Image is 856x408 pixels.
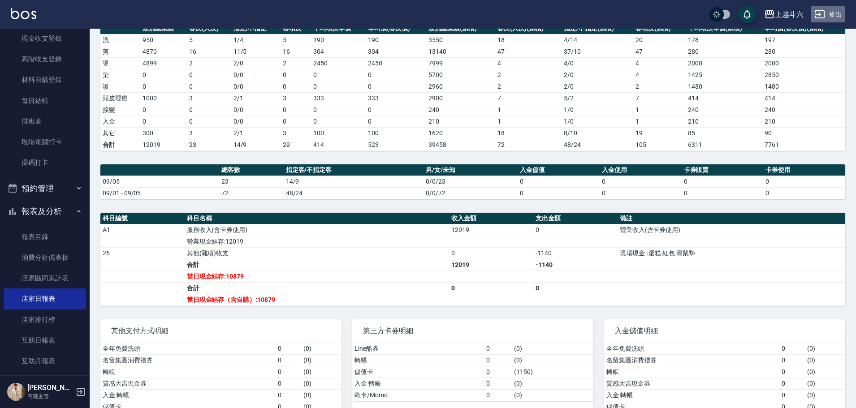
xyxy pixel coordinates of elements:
[311,46,366,57] td: 304
[4,309,86,330] a: 店家排行榜
[762,116,845,127] td: 210
[140,104,187,116] td: 0
[805,354,845,366] td: ( 0 )
[633,34,686,46] td: 20
[4,49,86,69] a: 高階收支登錄
[762,127,845,139] td: 90
[187,34,231,46] td: 5
[111,326,331,335] span: 其他支付方式明細
[426,116,495,127] td: 210
[424,176,518,187] td: 0/0/23
[495,127,562,139] td: 18
[512,343,593,355] td: ( 0 )
[762,34,845,46] td: 197
[805,366,845,378] td: ( 0 )
[633,92,686,104] td: 7
[281,104,311,116] td: 0
[533,213,618,224] th: 支出金額
[779,354,805,366] td: 0
[775,9,804,20] div: 上越斗六
[100,224,185,236] td: A1
[276,366,302,378] td: 0
[426,46,495,57] td: 13140
[562,116,633,127] td: 1 / 0
[633,57,686,69] td: 4
[633,104,686,116] td: 1
[604,366,779,378] td: 轉帳
[311,139,366,150] td: 414
[231,81,281,92] td: 0 / 0
[140,69,187,81] td: 0
[311,104,366,116] td: 0
[484,343,512,355] td: 0
[805,389,845,401] td: ( 0 )
[301,378,342,389] td: ( 0 )
[426,127,495,139] td: 1620
[281,92,311,104] td: 3
[618,213,845,224] th: 備註
[562,127,633,139] td: 8 / 10
[187,116,231,127] td: 0
[311,34,366,46] td: 190
[187,57,231,69] td: 2
[761,5,807,24] button: 上越斗六
[352,378,484,389] td: 入金 轉帳
[366,34,426,46] td: 190
[600,164,682,176] th: 入金使用
[187,127,231,139] td: 3
[4,90,86,111] a: 每日結帳
[805,343,845,355] td: ( 0 )
[633,81,686,92] td: 2
[484,366,512,378] td: 0
[366,92,426,104] td: 333
[100,34,140,46] td: 洗
[618,247,845,259] td: 現場現金 | 蛋糕 紅包 滑鼠墊
[604,389,779,401] td: 入金 轉帳
[562,46,633,57] td: 37 / 10
[185,236,450,247] td: 營業現金結存:12019
[100,23,845,151] table: a dense table
[518,176,600,187] td: 0
[533,282,618,294] td: 0
[762,139,845,150] td: 7761
[533,247,618,259] td: -1140
[426,139,495,150] td: 39458
[562,92,633,104] td: 5 / 2
[512,366,593,378] td: ( 1150 )
[187,104,231,116] td: 0
[276,378,302,389] td: 0
[231,139,281,150] td: 14/9
[4,111,86,132] a: 排班表
[187,139,231,150] td: 23
[562,69,633,81] td: 2 / 0
[366,139,426,150] td: 523
[100,213,845,306] table: a dense table
[100,104,140,116] td: 接髮
[301,366,342,378] td: ( 0 )
[533,259,618,271] td: -1140
[311,69,366,81] td: 0
[686,92,763,104] td: 414
[4,69,86,90] a: 材料自購登錄
[4,351,86,371] a: 互助月報表
[311,57,366,69] td: 2450
[100,92,140,104] td: 頭皮理療
[738,5,756,23] button: save
[426,104,495,116] td: 240
[231,104,281,116] td: 0 / 0
[449,259,533,271] td: 12019
[366,57,426,69] td: 2450
[633,127,686,139] td: 19
[284,176,424,187] td: 14/9
[281,69,311,81] td: 0
[276,389,302,401] td: 0
[495,92,562,104] td: 7
[779,366,805,378] td: 0
[484,378,512,389] td: 0
[4,177,86,200] button: 預約管理
[281,57,311,69] td: 2
[185,247,450,259] td: 其他(雜項)收支
[100,46,140,57] td: 剪
[366,81,426,92] td: 0
[518,187,600,199] td: 0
